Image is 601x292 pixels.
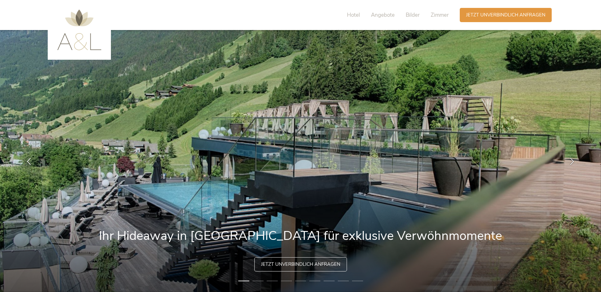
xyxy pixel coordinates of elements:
span: Hotel [347,11,360,19]
span: Bilder [406,11,420,19]
span: Jetzt unverbindlich anfragen [466,12,545,18]
span: Angebote [371,11,395,19]
img: AMONTI & LUNARIS Wellnessresort [57,9,101,50]
span: Zimmer [431,11,449,19]
span: Jetzt unverbindlich anfragen [261,261,340,268]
